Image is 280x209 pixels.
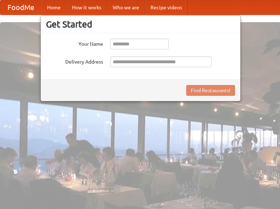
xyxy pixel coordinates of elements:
[46,56,103,65] label: Delivery Address
[46,39,103,48] label: Your Name
[145,0,188,15] a: Recipe videos
[107,0,145,15] a: Who we are
[0,0,41,15] a: FoodMe
[66,0,107,15] a: How it works
[41,0,66,15] a: Home
[46,19,235,30] h3: Get Started
[186,85,235,96] button: Find Restaurants!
